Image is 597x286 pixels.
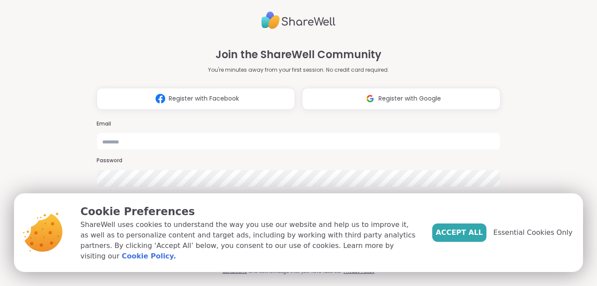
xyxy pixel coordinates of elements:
[97,120,500,128] h3: Email
[493,227,573,238] span: Essential Cookies Only
[121,251,176,262] a: Cookie Policy.
[97,157,500,164] h3: Password
[80,204,418,220] p: Cookie Preferences
[80,220,418,262] p: ShareWell uses cookies to understand the way you use our website and help us to improve it, as we...
[432,223,486,242] button: Accept All
[152,91,169,107] img: ShareWell Logomark
[302,88,500,110] button: Register with Google
[378,94,441,103] span: Register with Google
[261,8,336,33] img: ShareWell Logo
[436,227,483,238] span: Accept All
[208,66,389,74] p: You're minutes away from your first session. No credit card required.
[215,47,382,63] h1: Join the ShareWell Community
[362,91,378,107] img: ShareWell Logomark
[169,94,239,103] span: Register with Facebook
[97,88,295,110] button: Register with Facebook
